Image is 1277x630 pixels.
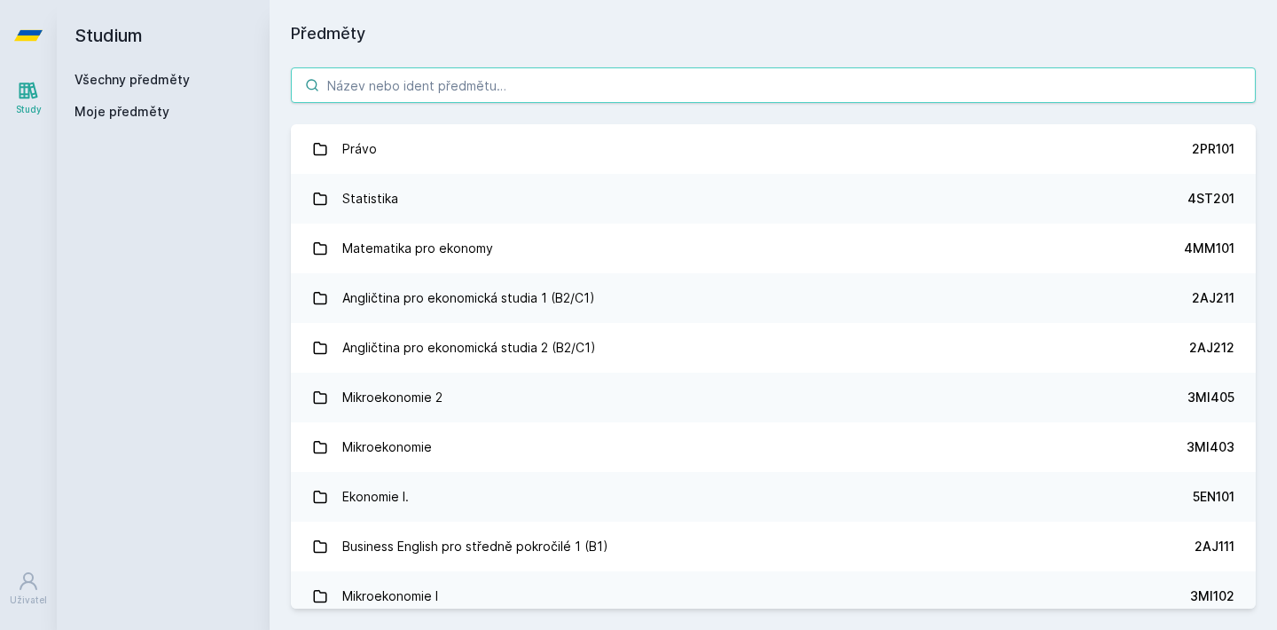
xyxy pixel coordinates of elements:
div: Statistika [342,181,398,217]
a: Ekonomie I. 5EN101 [291,472,1256,522]
a: Všechny předměty [74,72,190,87]
div: Mikroekonomie I [342,579,438,614]
span: Moje předměty [74,103,169,121]
div: Angličtina pro ekonomická studia 1 (B2/C1) [342,280,595,316]
a: Angličtina pro ekonomická studia 1 (B2/C1) 2AJ211 [291,273,1256,323]
div: 3MI102 [1190,587,1234,605]
div: 2PR101 [1192,140,1234,158]
div: Právo [342,131,377,167]
div: Mikroekonomie 2 [342,380,443,415]
div: 2AJ111 [1195,538,1234,555]
div: Matematika pro ekonomy [342,231,493,266]
h1: Předměty [291,21,1256,46]
a: Mikroekonomie 3MI403 [291,422,1256,472]
div: 4ST201 [1187,190,1234,208]
a: Statistika 4ST201 [291,174,1256,224]
div: Uživatel [10,594,47,607]
div: 4MM101 [1184,240,1234,257]
a: Uživatel [4,562,53,616]
a: Matematika pro ekonomy 4MM101 [291,224,1256,273]
a: Business English pro středně pokročilé 1 (B1) 2AJ111 [291,522,1256,571]
div: 3MI405 [1187,389,1234,406]
input: Název nebo ident předmětu… [291,67,1256,103]
div: Mikroekonomie [342,429,432,465]
a: Mikroekonomie 2 3MI405 [291,373,1256,422]
div: Angličtina pro ekonomická studia 2 (B2/C1) [342,330,596,366]
div: Business English pro středně pokročilé 1 (B1) [342,529,608,564]
div: 2AJ212 [1189,339,1234,357]
a: Study [4,71,53,125]
div: 5EN101 [1193,488,1234,506]
a: Angličtina pro ekonomická studia 2 (B2/C1) 2AJ212 [291,323,1256,373]
a: Právo 2PR101 [291,124,1256,174]
div: 2AJ211 [1192,289,1234,307]
div: Study [16,103,42,116]
div: 3MI403 [1187,438,1234,456]
a: Mikroekonomie I 3MI102 [291,571,1256,621]
div: Ekonomie I. [342,479,409,515]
